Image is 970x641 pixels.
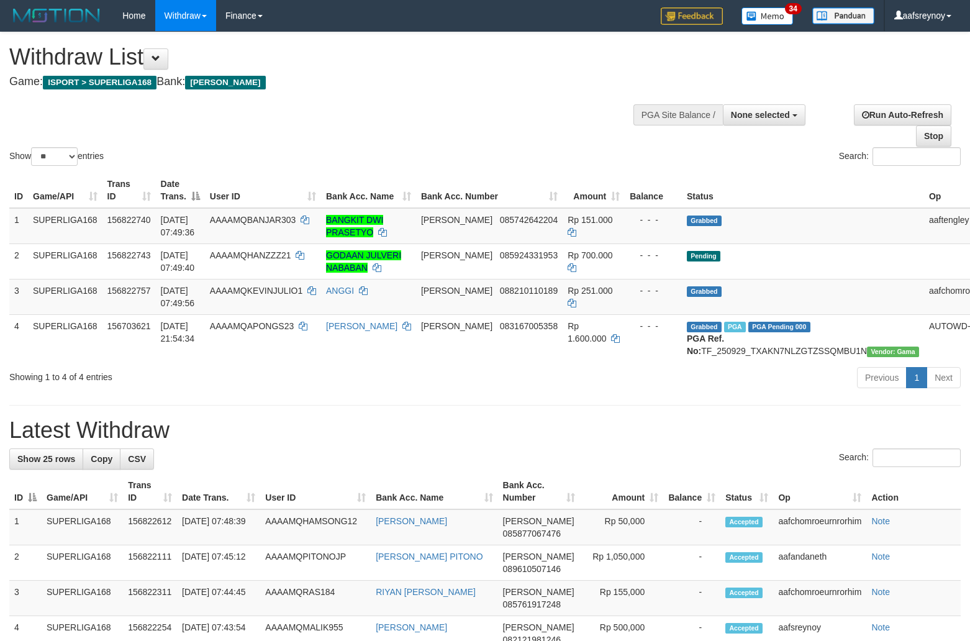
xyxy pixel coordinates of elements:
span: CSV [128,454,146,464]
span: Copy [91,454,112,464]
span: [PERSON_NAME] [421,321,492,331]
label: Show entries [9,147,104,166]
a: Note [871,587,890,597]
span: Accepted [725,517,763,527]
span: [DATE] 21:54:34 [161,321,195,343]
th: Trans ID: activate to sort column ascending [102,173,156,208]
span: [DATE] 07:49:36 [161,215,195,237]
th: Date Trans.: activate to sort column descending [156,173,205,208]
span: [PERSON_NAME] [421,286,492,296]
a: [PERSON_NAME] PITONO [376,552,483,561]
span: Grabbed [687,322,722,332]
td: AAAAMQRAS184 [260,581,371,616]
h1: Latest Withdraw [9,418,961,443]
span: PGA Pending [748,322,810,332]
span: [PERSON_NAME] [421,250,492,260]
td: SUPERLIGA168 [28,208,102,244]
span: 156703621 [107,321,151,331]
span: Rp 700.000 [568,250,612,260]
th: Balance [625,173,682,208]
a: Stop [916,125,951,147]
div: - - - [630,249,677,261]
td: Rp 1,050,000 [580,545,663,581]
a: Next [927,367,961,388]
a: RIYAN [PERSON_NAME] [376,587,476,597]
td: 2 [9,545,42,581]
th: User ID: activate to sort column ascending [260,474,371,509]
span: AAAAMQAPONGS23 [210,321,294,331]
td: 156822111 [123,545,177,581]
a: Show 25 rows [9,448,83,470]
td: [DATE] 07:48:39 [177,509,260,545]
td: TF_250929_TXAKN7NLZGTZSSQMBU1N [682,314,924,362]
td: aafandaneth [773,545,866,581]
a: [PERSON_NAME] [376,516,447,526]
a: BANGKIT DWI PRASETYO [326,215,383,237]
th: Bank Acc. Name: activate to sort column ascending [371,474,497,509]
span: None selected [731,110,790,120]
th: Action [866,474,961,509]
td: - [663,509,720,545]
th: Trans ID: activate to sort column ascending [123,474,177,509]
img: panduan.png [812,7,874,24]
span: Rp 151.000 [568,215,612,225]
span: [PERSON_NAME] [503,622,574,632]
td: SUPERLIGA168 [28,314,102,362]
span: Accepted [725,623,763,634]
b: PGA Ref. No: [687,334,724,356]
span: Grabbed [687,216,722,226]
div: - - - [630,320,677,332]
a: [PERSON_NAME] [326,321,397,331]
span: Copy 085742642204 to clipboard [500,215,558,225]
th: Status [682,173,924,208]
td: 156822311 [123,581,177,616]
td: AAAAMQPITONOJP [260,545,371,581]
h4: Game: Bank: [9,76,634,88]
td: 3 [9,279,28,314]
td: 3 [9,581,42,616]
td: [DATE] 07:45:12 [177,545,260,581]
a: Note [871,516,890,526]
a: CSV [120,448,154,470]
button: None selected [723,104,805,125]
a: [PERSON_NAME] [376,622,447,632]
span: Show 25 rows [17,454,75,464]
input: Search: [873,448,961,467]
th: ID: activate to sort column descending [9,474,42,509]
div: - - - [630,214,677,226]
span: Rp 1.600.000 [568,321,606,343]
td: 4 [9,314,28,362]
a: GODAAN JULVERI NABABAN [326,250,401,273]
td: SUPERLIGA168 [28,243,102,279]
span: 156822740 [107,215,151,225]
span: 34 [785,3,802,14]
td: SUPERLIGA168 [42,581,123,616]
a: ANGGI [326,286,354,296]
td: - [663,545,720,581]
td: Rp 50,000 [580,509,663,545]
th: Amount: activate to sort column ascending [563,173,625,208]
span: Vendor URL: https://trx31.1velocity.biz [867,347,919,357]
span: [PERSON_NAME] [503,516,574,526]
td: aafchomroeurnrorhim [773,509,866,545]
img: Feedback.jpg [661,7,723,25]
td: 1 [9,208,28,244]
th: Status: activate to sort column ascending [720,474,773,509]
th: Game/API: activate to sort column ascending [28,173,102,208]
td: Rp 155,000 [580,581,663,616]
span: Marked by aafchhiseyha [724,322,746,332]
a: Note [871,622,890,632]
img: MOTION_logo.png [9,6,104,25]
span: Accepted [725,588,763,598]
input: Search: [873,147,961,166]
span: Pending [687,251,720,261]
span: ISPORT > SUPERLIGA168 [43,76,156,89]
th: ID [9,173,28,208]
td: SUPERLIGA168 [28,279,102,314]
label: Search: [839,448,961,467]
a: Previous [857,367,907,388]
span: [DATE] 07:49:40 [161,250,195,273]
span: [PERSON_NAME] [503,587,574,597]
h1: Withdraw List [9,45,634,70]
th: Amount: activate to sort column ascending [580,474,663,509]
